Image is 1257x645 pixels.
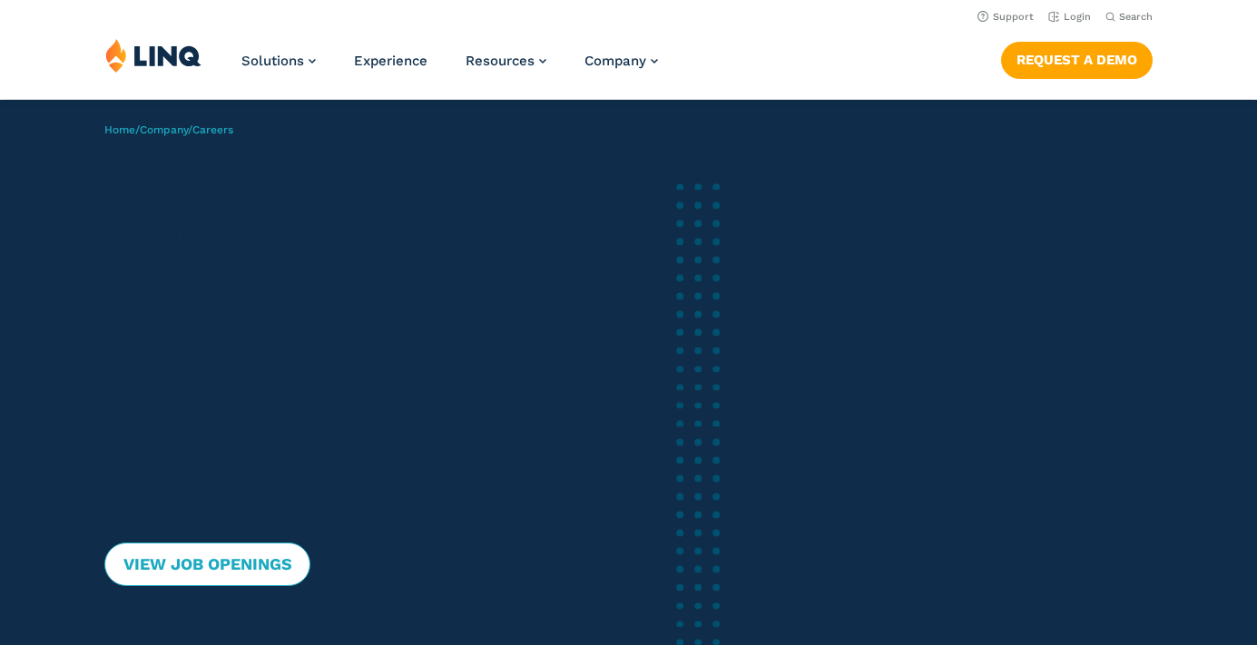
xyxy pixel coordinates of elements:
img: LINQ | K‑12 Software [105,38,201,73]
h1: Careers at LINQ [104,158,600,179]
a: Resources [466,53,546,69]
span: Resources [466,53,535,69]
nav: Button Navigation [1001,38,1153,78]
a: Login [1048,11,1091,23]
button: Open Search Bar [1105,10,1153,24]
a: Request a Demo [1001,42,1153,78]
h2: Join our Team [104,203,600,256]
a: Home [104,123,135,136]
a: Solutions [241,53,316,69]
a: Experience [354,53,427,69]
nav: Primary Navigation [241,38,658,98]
a: Company [584,53,658,69]
span: Company [584,53,646,69]
p: LINQ modernizes K-12 school operations with best-in-class, cloud-based software solutions built t... [104,335,600,492]
a: Company [140,123,188,136]
a: Support [977,11,1034,23]
span: Search [1119,11,1153,23]
span: Careers [192,123,233,136]
span: Solutions [241,53,304,69]
a: View Job Openings [104,542,309,586]
span: / / [104,123,233,136]
p: Shape the future of K-12 [104,287,600,308]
